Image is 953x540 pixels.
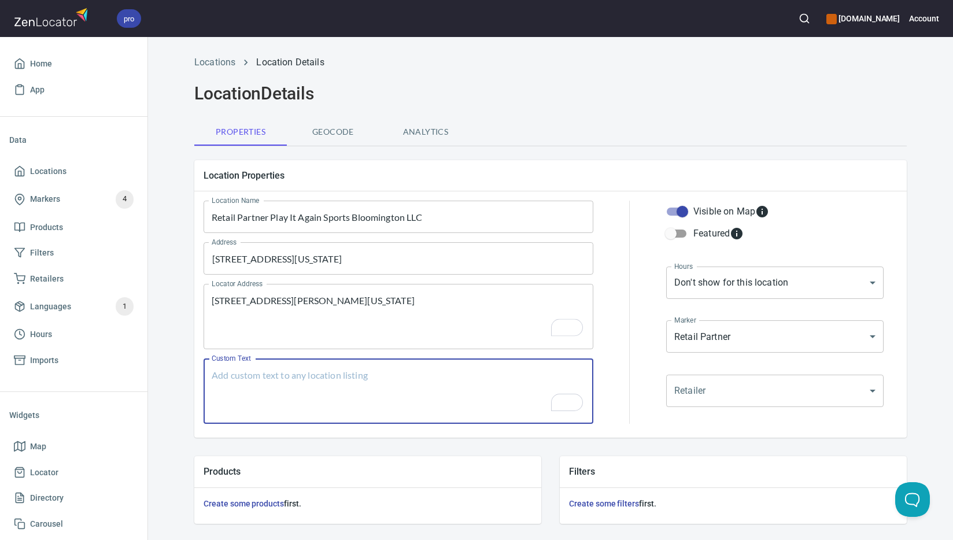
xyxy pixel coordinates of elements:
[666,375,884,407] div: ​
[204,169,897,182] h5: Location Properties
[30,272,64,286] span: Retailers
[194,56,907,69] nav: breadcrumb
[30,57,52,71] span: Home
[30,465,58,480] span: Locator
[204,465,532,478] h5: Products
[194,57,235,68] a: Locations
[895,482,930,517] iframe: Help Scout Beacon - Open
[755,205,769,219] svg: Whether the location is visible on the map.
[9,321,138,347] a: Hours
[30,83,45,97] span: App
[212,295,585,339] textarea: To enrich screen reader interactions, please activate Accessibility in Grammarly extension settings
[909,6,939,31] button: Account
[116,193,134,206] span: 4
[9,485,138,511] a: Directory
[9,77,138,103] a: App
[30,327,52,342] span: Hours
[9,214,138,241] a: Products
[117,9,141,28] div: pro
[693,227,744,241] div: Featured
[9,184,138,214] a: Markers4
[194,83,907,104] h2: Location Details
[30,439,46,454] span: Map
[30,491,64,505] span: Directory
[9,266,138,292] a: Retailers
[30,353,58,368] span: Imports
[9,511,138,537] a: Carousel
[569,499,639,508] a: Create some filters
[294,125,372,139] span: Geocode
[826,6,900,31] div: Manage your apps
[9,347,138,373] a: Imports
[30,192,60,206] span: Markers
[30,220,63,235] span: Products
[30,299,71,314] span: Languages
[909,12,939,25] h6: Account
[9,291,138,321] a: Languages1
[30,517,63,531] span: Carousel
[9,401,138,429] li: Widgets
[14,5,91,29] img: zenlocator
[666,320,884,353] div: Retail Partner
[569,465,897,478] h5: Filters
[9,460,138,486] a: Locator
[116,300,134,313] span: 1
[569,497,897,510] h6: first.
[256,57,324,68] a: Location Details
[730,227,744,241] svg: Featured locations are moved to the top of the search results list.
[9,126,138,154] li: Data
[9,158,138,184] a: Locations
[826,14,837,24] button: color-CE600E
[9,434,138,460] a: Map
[9,51,138,77] a: Home
[792,6,817,31] button: Search
[117,13,141,25] span: pro
[9,240,138,266] a: Filters
[30,246,54,260] span: Filters
[212,369,585,413] textarea: To enrich screen reader interactions, please activate Accessibility in Grammarly extension settings
[204,497,532,510] h6: first.
[693,205,769,219] div: Visible on Map
[826,12,900,25] h6: [DOMAIN_NAME]
[386,125,465,139] span: Analytics
[204,499,284,508] a: Create some products
[30,164,67,179] span: Locations
[201,125,280,139] span: Properties
[666,267,884,299] div: Don't show for this location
